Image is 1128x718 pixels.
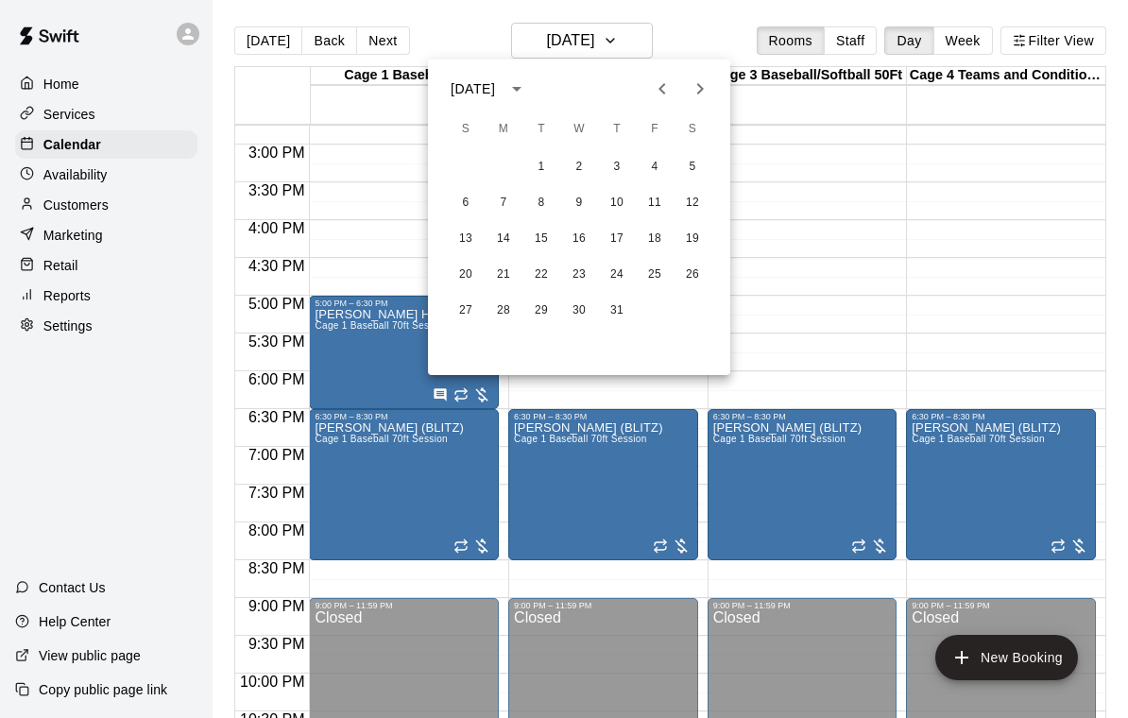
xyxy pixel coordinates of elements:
button: Next month [681,70,719,108]
button: 12 [675,186,709,220]
button: 11 [638,186,672,220]
button: 13 [449,222,483,256]
span: Wednesday [562,111,596,148]
span: Monday [487,111,521,148]
button: 4 [638,150,672,184]
button: 2 [562,150,596,184]
button: 22 [524,258,558,292]
button: 7 [487,186,521,220]
button: Previous month [643,70,681,108]
button: 18 [638,222,672,256]
button: 5 [675,150,709,184]
button: 1 [524,150,558,184]
button: 6 [449,186,483,220]
button: 14 [487,222,521,256]
button: 21 [487,258,521,292]
button: 19 [675,222,709,256]
span: Sunday [449,111,483,148]
button: calendar view is open, switch to year view [501,73,533,105]
button: 28 [487,294,521,328]
button: 31 [600,294,634,328]
div: [DATE] [451,79,495,99]
button: 10 [600,186,634,220]
span: Thursday [600,111,634,148]
span: Friday [638,111,672,148]
button: 24 [600,258,634,292]
button: 8 [524,186,558,220]
button: 3 [600,150,634,184]
button: 27 [449,294,483,328]
button: 16 [562,222,596,256]
button: 20 [449,258,483,292]
button: 23 [562,258,596,292]
button: 25 [638,258,672,292]
button: 15 [524,222,558,256]
button: 17 [600,222,634,256]
span: Tuesday [524,111,558,148]
button: 9 [562,186,596,220]
button: 29 [524,294,558,328]
button: 30 [562,294,596,328]
button: 26 [675,258,709,292]
span: Saturday [675,111,709,148]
